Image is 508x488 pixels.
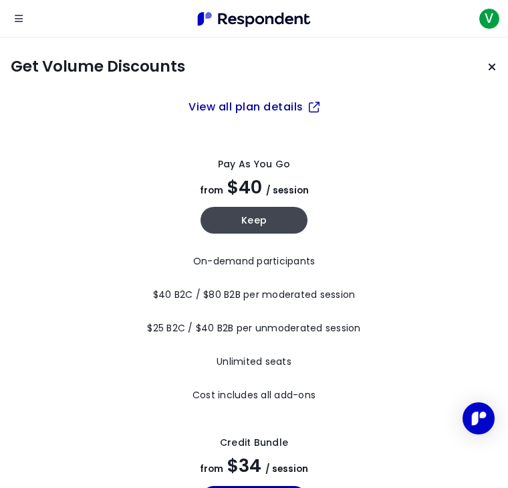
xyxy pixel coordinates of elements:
[479,8,500,29] span: V
[193,8,315,30] img: Respondent
[5,5,32,32] button: Open navigation
[147,311,360,345] dd: $25 B2C / $40 B2B per unmoderated session
[200,463,223,475] span: from
[147,345,360,378] dd: Unlimited seats
[201,207,307,234] button: Keep current yearly payg plan
[147,278,360,311] dd: $40 B2C / $80 B2B per moderated session
[177,91,331,123] button: View all plan details
[11,58,185,76] h1: Get Volume Discounts
[265,463,308,475] span: / session
[266,184,309,197] span: / session
[227,175,262,199] span: $40
[147,378,360,412] dd: Cost includes all add-ons
[463,402,495,434] div: Open Intercom Messenger
[479,54,505,80] button: Keep current plan
[220,436,288,450] div: Credit Bundle
[218,157,290,171] div: Pay as you go
[476,7,503,31] button: V
[200,184,223,197] span: from
[147,244,360,278] dd: On-demand participants
[227,453,261,478] span: $34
